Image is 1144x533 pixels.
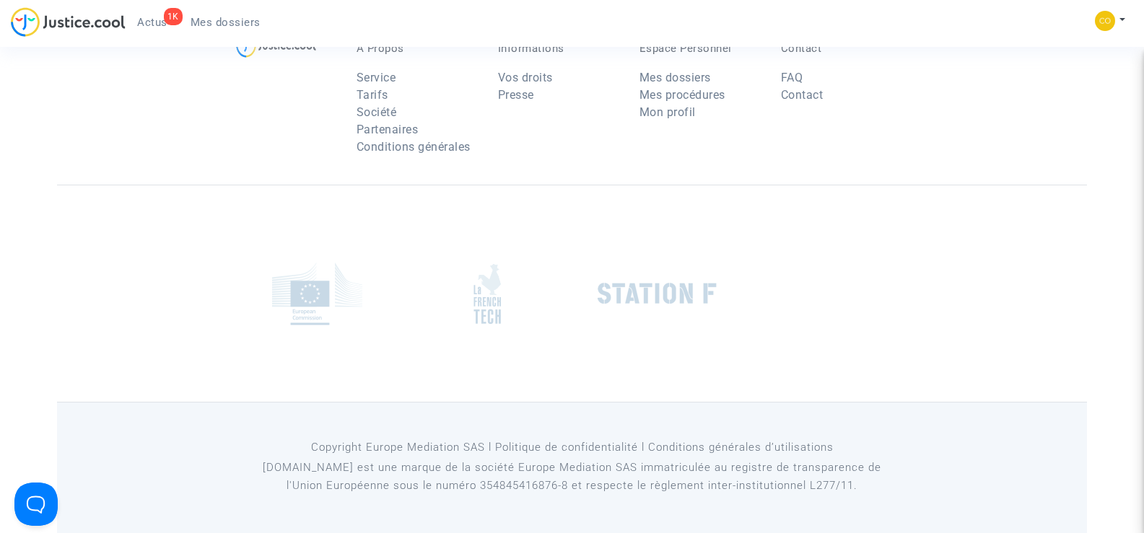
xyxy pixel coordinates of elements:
img: 84a266a8493598cb3cce1313e02c3431 [1095,11,1115,31]
a: Partenaires [357,123,419,136]
p: Informations [498,42,618,55]
img: french_tech.png [473,263,501,325]
p: Espace Personnel [639,42,759,55]
a: Conditions générales [357,140,471,154]
a: Presse [498,88,534,102]
div: 1K [164,8,183,25]
iframe: Help Scout Beacon - Open [14,483,58,526]
img: stationf.png [598,283,717,304]
span: Mes dossiers [191,16,261,29]
p: À Propos [357,42,476,55]
p: Copyright Europe Mediation SAS l Politique de confidentialité l Conditions générales d’utilisa... [243,439,901,457]
a: 1KActus [126,12,179,33]
a: Mes dossiers [179,12,272,33]
p: [DOMAIN_NAME] est une marque de la société Europe Mediation SAS immatriculée au registre de tr... [243,459,901,495]
a: Contact [781,88,824,102]
img: jc-logo.svg [11,7,126,37]
a: Société [357,105,397,119]
a: Vos droits [498,71,553,84]
a: Mes dossiers [639,71,711,84]
a: Mes procédures [639,88,725,102]
span: Actus [137,16,167,29]
a: Service [357,71,396,84]
img: europe_commision.png [272,263,362,325]
a: FAQ [781,71,803,84]
p: Contact [781,42,901,55]
a: Mon profil [639,105,696,119]
a: Tarifs [357,88,388,102]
